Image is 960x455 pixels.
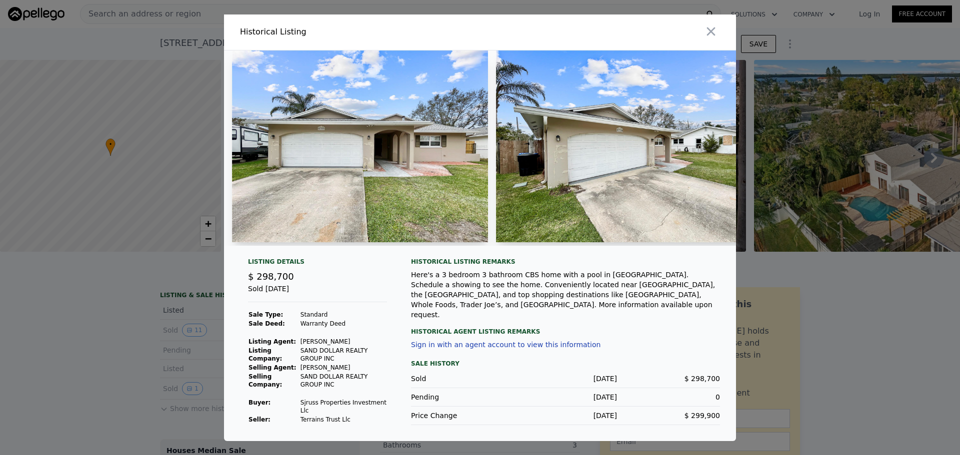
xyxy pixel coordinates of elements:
[411,270,720,320] div: Here's a 3 bedroom 3 bathroom CBS home with a pool in [GEOGRAPHIC_DATA]. Schedule a showing to se...
[514,411,617,421] div: [DATE]
[300,398,387,415] td: Sjruss Properties Investment Llc
[300,310,387,319] td: Standard
[514,374,617,384] div: [DATE]
[248,320,285,327] strong: Sale Deed:
[248,258,387,270] div: Listing Details
[411,374,514,384] div: Sold
[514,392,617,402] div: [DATE]
[248,284,387,302] div: Sold [DATE]
[248,399,270,406] strong: Buyer :
[300,319,387,328] td: Warranty Deed
[300,363,387,372] td: [PERSON_NAME]
[248,373,282,388] strong: Selling Company:
[232,50,488,242] img: Property Img
[411,258,720,266] div: Historical Listing remarks
[248,416,270,423] strong: Seller :
[248,311,283,318] strong: Sale Type:
[248,271,294,282] span: $ 298,700
[411,341,600,349] button: Sign in with an agent account to view this information
[684,375,720,383] span: $ 298,700
[617,392,720,402] div: 0
[684,412,720,420] span: $ 299,900
[411,411,514,421] div: Price Change
[300,415,387,424] td: Terrains Trust Llc
[300,346,387,363] td: SAND DOLLAR REALTY GROUP INC
[300,337,387,346] td: [PERSON_NAME]
[240,26,476,38] div: Historical Listing
[411,358,720,370] div: Sale History
[411,392,514,402] div: Pending
[248,338,296,345] strong: Listing Agent:
[300,372,387,389] td: SAND DOLLAR REALTY GROUP INC
[496,50,752,242] img: Property Img
[248,347,282,362] strong: Listing Company:
[411,320,720,336] div: Historical Agent Listing Remarks
[248,364,296,371] strong: Selling Agent:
